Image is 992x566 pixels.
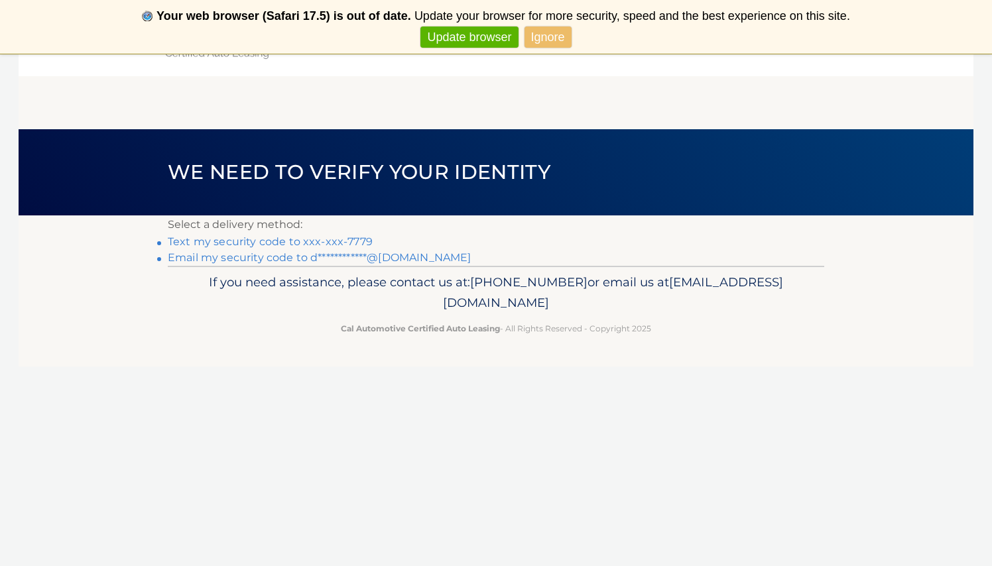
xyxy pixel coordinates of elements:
span: Update your browser for more security, speed and the best experience on this site. [414,9,850,23]
b: Your web browser (Safari 17.5) is out of date. [156,9,411,23]
p: If you need assistance, please contact us at: or email us at [176,272,816,314]
a: Update browser [420,27,518,48]
span: We need to verify your identity [168,160,550,184]
span: [PHONE_NUMBER] [470,274,588,290]
a: Ignore [525,27,572,48]
strong: Cal Automotive Certified Auto Leasing [341,323,500,333]
a: Text my security code to xxx-xxx-7779 [168,235,373,248]
p: Select a delivery method: [168,215,824,234]
p: - All Rights Reserved - Copyright 2025 [176,321,816,335]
